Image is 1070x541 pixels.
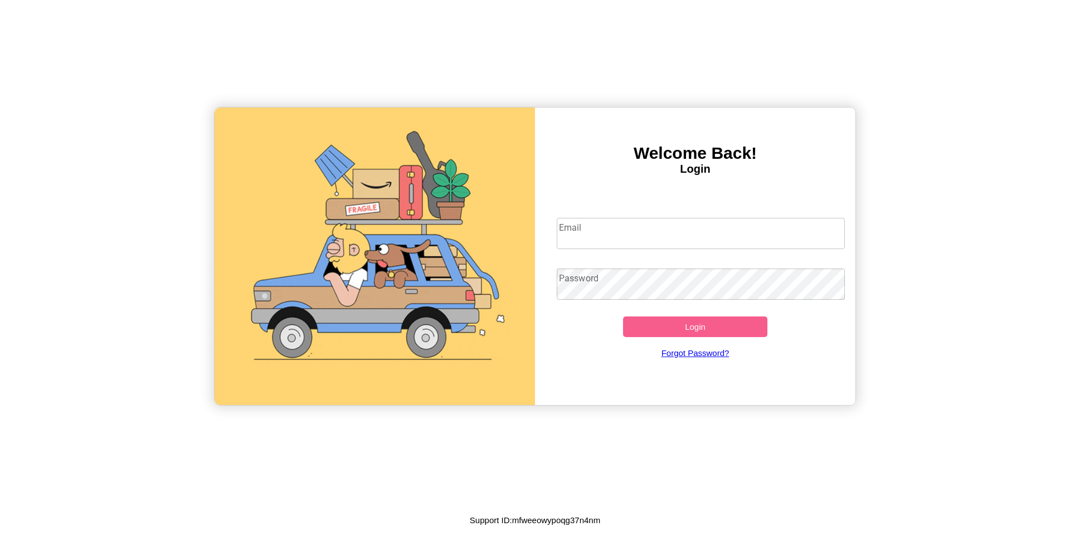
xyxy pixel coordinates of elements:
img: gif [215,108,535,405]
a: Forgot Password? [551,337,840,369]
p: Support ID: mfweeowypoqg37n4nm [470,513,600,528]
h4: Login [535,163,855,176]
h3: Welcome Back! [535,144,855,163]
button: Login [623,316,767,337]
